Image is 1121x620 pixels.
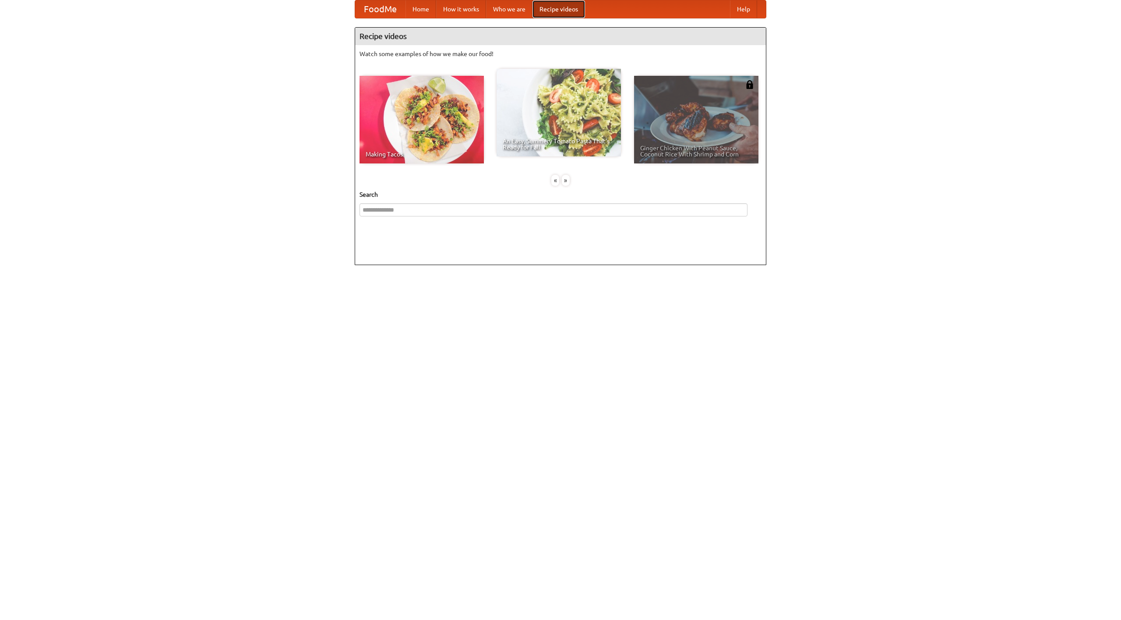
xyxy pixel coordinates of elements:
a: FoodMe [355,0,405,18]
p: Watch some examples of how we make our food! [360,50,761,58]
div: » [562,175,570,186]
h4: Recipe videos [355,28,766,45]
span: An Easy, Summery Tomato Pasta That's Ready for Fall [503,138,615,150]
a: Who we are [486,0,532,18]
a: Help [730,0,757,18]
div: « [551,175,559,186]
a: How it works [436,0,486,18]
a: An Easy, Summery Tomato Pasta That's Ready for Fall [497,69,621,156]
img: 483408.png [745,80,754,89]
span: Making Tacos [366,151,478,157]
a: Recipe videos [532,0,585,18]
a: Home [405,0,436,18]
h5: Search [360,190,761,199]
a: Making Tacos [360,76,484,163]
